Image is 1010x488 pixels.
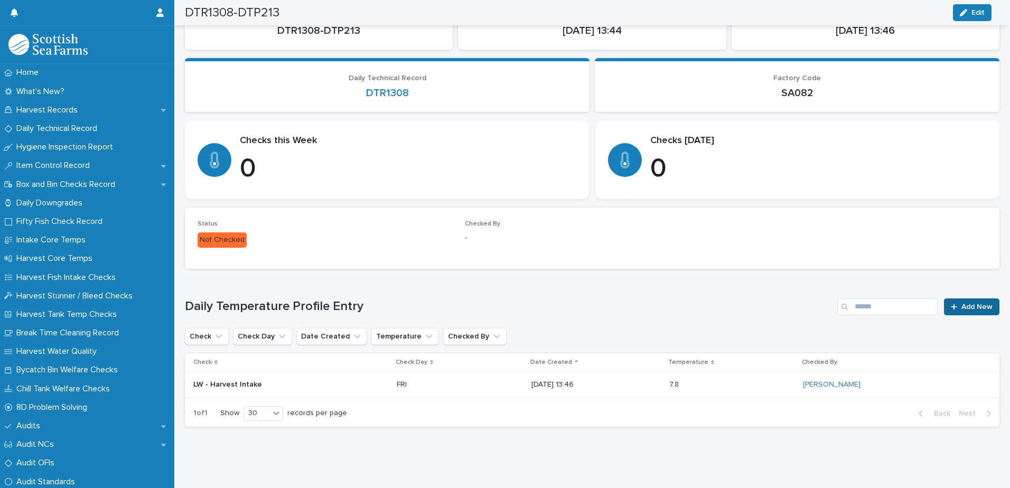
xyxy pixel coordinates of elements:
span: Back [928,410,950,417]
p: Check [193,356,212,368]
p: Audits [12,421,49,431]
button: Date Created [296,328,367,345]
button: Next [955,409,999,418]
p: Chill Tank Welfare Checks [12,384,118,394]
p: Item Control Record [12,161,98,171]
p: LW - Harvest Intake [193,380,378,389]
span: Next [959,410,982,417]
p: Audit NCs [12,439,62,449]
button: Edit [953,4,992,21]
p: Show [220,409,239,418]
p: [DATE] 13:46 [531,380,661,389]
span: Status [198,221,218,227]
p: Checked By [802,356,837,368]
p: Home [12,68,47,78]
p: Checks this Week [240,135,576,147]
span: Add New [961,303,993,311]
p: Harvest Water Quality [12,346,105,356]
a: DTR1308 [366,87,409,99]
h1: Daily Temperature Profile Entry [185,299,833,314]
p: Harvest Core Temps [12,254,101,264]
span: Daily Technical Record [349,74,426,82]
p: Break Time Cleaning Record [12,328,127,338]
p: 0 [650,153,987,185]
input: Search [837,298,938,315]
p: 0 [240,153,576,185]
div: 30 [244,408,269,419]
p: Box and Bin Checks Record [12,180,124,190]
p: Audit OFIs [12,458,63,468]
p: Bycatch Bin Welfare Checks [12,365,126,375]
p: Fifty Fish Check Record [12,217,111,227]
p: FRI [397,378,409,389]
button: Check Day [233,328,292,345]
p: 7.8 [669,378,681,389]
p: What's New? [12,87,73,97]
span: Checked By [465,221,500,227]
p: Checks [DATE] [650,135,987,147]
p: Daily Downgrades [12,198,91,208]
p: DTR1308-DTP213 [198,24,440,37]
a: Add New [944,298,999,315]
span: Edit [971,9,985,16]
span: Factory Code [773,74,821,82]
h2: DTR1308-DTP213 [185,5,279,21]
div: Not Checked [198,232,247,248]
button: Check [185,328,229,345]
p: SA082 [607,87,987,99]
p: Check Day [396,356,427,368]
p: Audit Standards [12,477,83,487]
p: 8D Problem Solving [12,402,96,412]
p: Hygiene Inspection Report [12,142,121,152]
p: Daily Technical Record [12,124,106,134]
tr: LW - Harvest IntakeFRIFRI [DATE] 13:467.87.8 [PERSON_NAME] [185,371,999,398]
p: [DATE] 13:46 [744,24,987,37]
img: mMrefqRFQpe26GRNOUkG [8,34,88,55]
p: 1 of 1 [185,400,216,426]
p: Harvest Stunner / Bleed Checks [12,291,141,301]
p: - [465,232,719,243]
button: Back [910,409,955,418]
button: Checked By [443,328,507,345]
p: records per page [287,409,347,418]
p: Intake Core Temps [12,235,94,245]
p: Harvest Tank Temp Checks [12,309,125,320]
a: [PERSON_NAME] [803,380,861,389]
p: [DATE] 13:44 [471,24,713,37]
button: Temperature [371,328,439,345]
p: Temperature [668,356,708,368]
p: Harvest Records [12,105,86,115]
p: Date Created [530,356,572,368]
p: Harvest Fish Intake Checks [12,273,124,283]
